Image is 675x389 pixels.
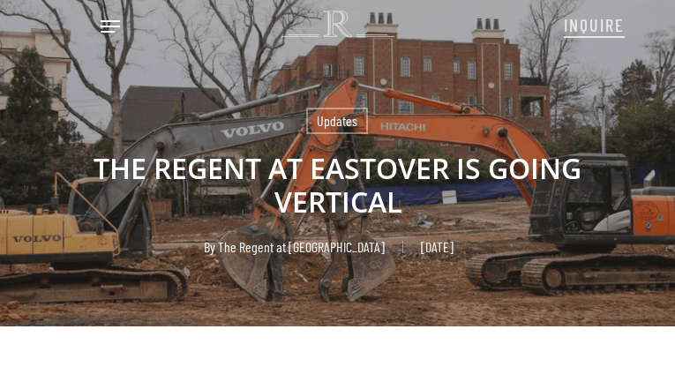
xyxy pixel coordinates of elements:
a: The Regent at [GEOGRAPHIC_DATA] [218,238,385,255]
h1: THE REGENT AT EASTOVER IS GOING VERTICAL [41,134,634,236]
span: INQUIRE [564,14,625,35]
a: Navigation Menu [101,18,120,35]
span: By [204,241,215,253]
span: [DATE] [402,241,471,253]
a: Updates [306,108,368,134]
a: INQUIRE [564,5,625,42]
